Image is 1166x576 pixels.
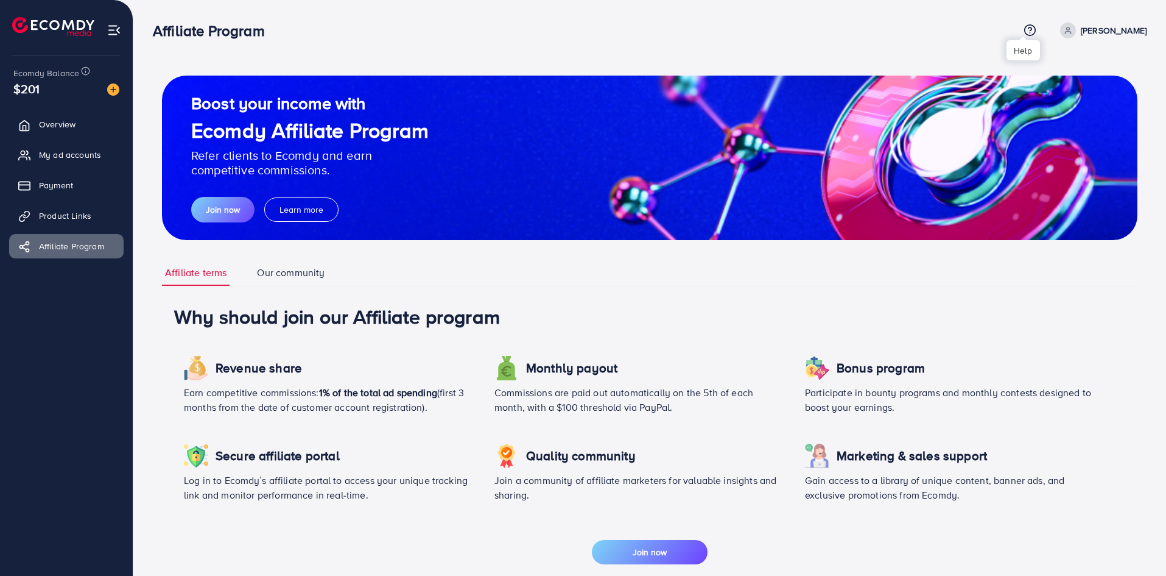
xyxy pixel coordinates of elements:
[1114,521,1157,567] iframe: Chat
[39,118,76,130] span: Overview
[1081,23,1147,38] p: [PERSON_NAME]
[1006,40,1040,60] div: Help
[633,546,667,558] span: Join now
[319,386,437,399] span: 1% of the total ad spending
[805,356,829,380] img: icon revenue share
[837,361,925,376] h4: Bonus program
[39,179,73,191] span: Payment
[39,149,101,161] span: My ad accounts
[184,473,475,502] p: Log in to Ecomdy’s affiliate portal to access your unique tracking link and monitor performance i...
[13,80,40,98] span: $201
[9,143,124,167] a: My ad accounts
[184,444,208,468] img: icon revenue share
[837,449,987,464] h4: Marketing & sales support
[184,356,208,380] img: icon revenue share
[162,76,1137,240] img: guide
[191,118,429,143] h1: Ecomdy Affiliate Program
[592,540,708,564] button: Join now
[206,204,240,216] span: Join now
[494,473,785,502] p: Join a community of affiliate marketers for valuable insights and sharing.
[39,240,104,252] span: Affiliate Program
[191,197,255,222] button: Join now
[174,305,1125,328] h1: Why should join our Affiliate program
[494,356,519,380] img: icon revenue share
[216,361,302,376] h4: Revenue share
[805,473,1096,502] p: Gain access to a library of unique content, banner ads, and exclusive promotions from Ecomdy.
[184,385,475,414] p: Earn competitive commissions: (first 3 months from the date of customer account registration).
[162,260,230,286] a: Affiliate terms
[526,449,636,464] h4: Quality community
[107,23,121,37] img: menu
[494,444,519,468] img: icon revenue share
[191,163,429,177] p: competitive commissions.
[216,449,340,464] h4: Secure affiliate portal
[254,260,328,286] a: Our community
[191,148,429,163] p: Refer clients to Ecomdy and earn
[494,385,785,414] p: Commissions are paid out automatically on the 5th of each month, with a $100 threshold via PayPal.
[1055,23,1147,38] a: [PERSON_NAME]
[191,93,429,113] h2: Boost your income with
[107,84,119,96] img: image
[12,17,94,36] img: logo
[13,67,79,79] span: Ecomdy Balance
[9,204,124,228] a: Product Links
[39,210,91,222] span: Product Links
[805,385,1096,414] p: Participate in bounty programs and monthly contests designed to boost your earnings.
[526,361,617,376] h4: Monthly payout
[9,234,124,258] a: Affiliate Program
[9,173,124,197] a: Payment
[264,197,339,222] button: Learn more
[805,444,829,468] img: icon revenue share
[153,22,275,40] h3: Affiliate Program
[9,112,124,137] a: Overview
